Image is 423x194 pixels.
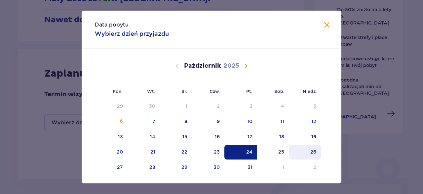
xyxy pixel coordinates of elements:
[117,103,123,109] div: 29
[192,114,225,129] td: 9
[160,114,192,129] td: 8
[289,99,321,114] td: Data niedostępna. niedziela, 5 października 2025
[257,114,289,129] td: 11
[323,21,331,30] button: Zamknij
[289,114,321,129] td: 12
[120,118,123,125] div: 6
[184,62,221,70] p: Październik
[95,145,128,160] td: 20
[278,149,284,155] div: 25
[224,130,257,144] td: 17
[117,164,123,170] div: 27
[280,118,284,125] div: 11
[95,21,129,29] p: Data pobytu
[150,133,155,140] div: 14
[224,145,257,160] td: Data zaznaczona. piątek, 24 października 2025
[160,160,192,175] td: 29
[310,149,316,155] div: 26
[246,89,252,94] small: Pt.
[149,103,155,109] div: 30
[257,99,289,114] td: Data niedostępna. sobota, 4 października 2025
[224,114,257,129] td: 10
[181,149,187,155] div: 22
[289,130,321,144] td: 19
[224,160,257,175] td: 31
[128,160,160,175] td: 28
[313,103,316,109] div: 5
[118,133,123,140] div: 13
[128,114,160,129] td: 7
[95,160,128,175] td: 27
[282,164,284,170] div: 1
[311,133,316,140] div: 19
[160,145,192,160] td: 22
[217,103,220,109] div: 2
[173,62,181,70] button: Poprzedni miesiąc
[185,103,187,109] div: 1
[223,62,239,70] p: 2025
[128,130,160,144] td: 14
[215,133,220,140] div: 16
[181,164,187,170] div: 29
[192,99,225,114] td: Data niedostępna. czwartek, 2 października 2025
[181,89,187,94] small: Śr.
[224,99,257,114] td: Data niedostępna. piątek, 3 października 2025
[247,118,252,125] div: 10
[303,89,317,94] small: Niedz.
[210,89,220,94] small: Czw.
[289,145,321,160] td: 26
[242,62,250,70] button: Następny miesiąc
[128,145,160,160] td: 21
[95,114,128,129] td: 6
[184,118,187,125] div: 8
[113,89,123,94] small: Pon.
[214,149,220,155] div: 23
[248,133,252,140] div: 17
[160,99,192,114] td: Data niedostępna. środa, 1 października 2025
[160,130,192,144] td: 15
[149,164,155,170] div: 28
[182,133,187,140] div: 15
[95,130,128,144] td: 13
[289,160,321,175] td: 2
[95,99,128,114] td: Data niedostępna. poniedziałek, 29 września 2025
[192,130,225,144] td: 16
[213,164,220,170] div: 30
[147,89,155,94] small: Wt.
[117,149,123,155] div: 20
[192,160,225,175] td: 30
[217,118,220,125] div: 9
[313,164,316,170] div: 2
[279,133,284,140] div: 18
[257,145,289,160] td: 25
[128,99,160,114] td: Data niedostępna. wtorek, 30 września 2025
[192,145,225,160] td: 23
[152,118,155,125] div: 7
[257,130,289,144] td: 18
[257,160,289,175] td: 1
[250,103,252,109] div: 3
[150,149,155,155] div: 21
[95,30,169,38] p: Wybierz dzień przyjazdu
[246,149,252,155] div: 24
[311,118,316,125] div: 12
[281,103,284,109] div: 4
[248,164,252,170] div: 31
[274,89,285,94] small: Sob.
